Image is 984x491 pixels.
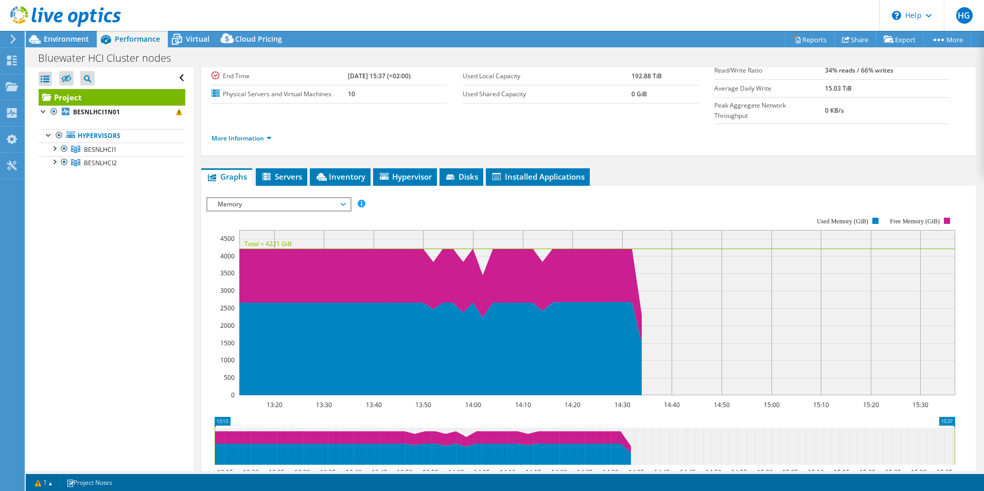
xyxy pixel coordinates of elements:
text: 13:30 [315,400,331,409]
span: Installed Applications [491,171,585,182]
a: Hypervisors [39,129,185,143]
text: 13:55 [422,468,438,477]
text: 4000 [220,252,235,260]
text: 15:10 [813,400,829,409]
text: 14:45 [679,468,695,477]
text: 14:05 [473,468,489,477]
text: 0 [231,391,235,399]
label: Used Local Capacity [463,71,631,81]
text: 14:10 [499,468,515,477]
span: Memory [213,198,345,211]
span: Servers [261,171,302,182]
span: BESNLHCI1 [84,145,117,154]
label: Average Daily Write [714,83,825,94]
b: 34% reads / 66% writes [825,66,893,75]
b: 15.03 TiB [825,84,852,93]
span: Virtual [186,34,209,44]
text: 14:55 [731,468,747,477]
a: More [923,31,971,47]
a: BESNLHCI1 [39,143,185,156]
b: 192.88 TiB [631,72,662,80]
text: 2500 [220,304,235,312]
a: BESNLHCI2 [39,156,185,169]
text: 13:40 [345,468,361,477]
text: Used Memory (GiB) [817,218,868,225]
text: 13:50 [396,468,412,477]
text: 13:30 [294,468,310,477]
text: 14:15 [525,468,541,477]
span: Performance [115,34,160,44]
text: 13:35 [320,468,336,477]
text: 15:30 [910,468,926,477]
text: 15:30 [912,400,928,409]
a: Reports [785,31,835,47]
text: 13:15 [217,468,233,477]
b: 0 KB/s [825,106,844,115]
text: 15:05 [782,468,798,477]
text: 15:20 [863,400,878,409]
label: Physical Servers and Virtual Machines [212,89,348,99]
b: BESNLHCI1N01 [73,108,120,116]
a: Export [876,31,924,47]
text: 15:20 [859,468,875,477]
span: Graphs [206,171,247,182]
text: 13:25 [268,468,284,477]
text: 14:50 [705,468,721,477]
text: 13:45 [371,468,387,477]
svg: \n [892,11,901,20]
h1: Bluewater HCI Cluster nodes [33,52,187,64]
text: 1500 [220,339,235,347]
text: 14:40 [663,400,679,409]
text: 14:00 [448,468,464,477]
span: Disks [445,171,478,182]
text: 14:50 [713,400,729,409]
text: Free Memory (GiB) [890,218,940,225]
text: 13:40 [365,400,381,409]
span: Environment [44,34,89,44]
text: 14:20 [551,468,567,477]
text: 15:15 [833,468,849,477]
text: 15:00 [757,468,772,477]
text: 500 [224,373,235,382]
a: Project Notes [59,476,119,489]
text: 14:40 [654,468,670,477]
text: 15:25 [885,468,901,477]
b: 0 GiB [631,90,647,98]
text: Total = 4221 GiB [244,239,292,248]
text: 14:30 [602,468,618,477]
text: 3000 [220,286,235,295]
span: BESNLHCI2 [84,159,117,167]
text: 3500 [220,269,235,277]
a: BESNLHCI1N01 [39,106,185,119]
label: Used Shared Capacity [463,89,631,99]
label: End Time [212,71,348,81]
text: 14:25 [576,468,592,477]
label: Read/Write Ratio [714,65,825,76]
text: 4500 [220,234,235,243]
text: 14:00 [465,400,481,409]
text: 15:00 [763,400,779,409]
text: 14:20 [564,400,580,409]
text: 14:30 [614,400,630,409]
text: 13:20 [266,400,282,409]
a: Share [834,31,876,47]
text: 15:10 [807,468,823,477]
text: 2000 [220,321,235,330]
b: [DATE] 15:37 (+02:00) [348,72,411,80]
span: HG [956,7,973,24]
text: 15:35 [936,468,952,477]
b: 10 [348,90,355,98]
a: More Information [212,134,272,143]
text: 1000 [220,356,235,364]
label: Peak Aggregate Network Throughput [714,100,825,121]
span: Inventory [315,171,365,182]
a: Project [39,89,185,106]
text: 13:50 [415,400,431,409]
a: 1 [28,476,60,489]
span: Hypervisor [378,171,432,182]
text: 14:35 [628,468,644,477]
text: 13:20 [242,468,258,477]
span: Cloud Pricing [235,34,282,44]
text: 14:10 [515,400,531,409]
